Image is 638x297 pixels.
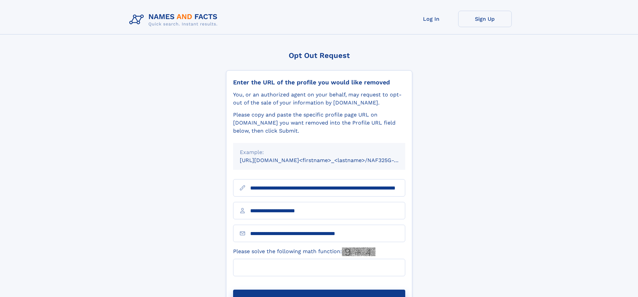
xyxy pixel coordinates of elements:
div: You, or an authorized agent on your behalf, may request to opt-out of the sale of your informatio... [233,91,405,107]
a: Sign Up [458,11,512,27]
div: Opt Out Request [226,51,412,60]
div: Example: [240,148,399,156]
div: Please copy and paste the specific profile page URL on [DOMAIN_NAME] you want removed into the Pr... [233,111,405,135]
small: [URL][DOMAIN_NAME]<firstname>_<lastname>/NAF325G-xxxxxxxx [240,157,418,163]
label: Please solve the following math function: [233,247,375,256]
div: Enter the URL of the profile you would like removed [233,79,405,86]
a: Log In [405,11,458,27]
img: Logo Names and Facts [127,11,223,29]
